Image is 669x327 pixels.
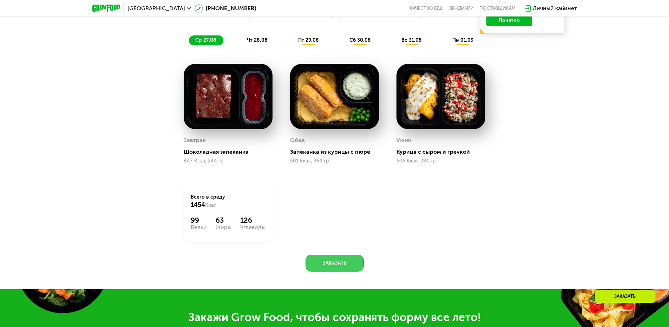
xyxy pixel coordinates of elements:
[449,6,474,11] a: Вендинги
[240,225,265,230] div: Углеводы
[240,216,265,225] div: 126
[349,37,371,43] span: сб 30.08
[410,6,444,11] a: Качество еды
[396,148,491,155] div: Курица с сыром и гречкой
[452,37,473,43] span: пн 01.09
[479,6,516,11] div: поставщикам
[184,135,206,146] div: Завтрак
[184,158,273,164] div: 447 Ккал, 244 гр
[191,225,207,230] div: Белки
[396,135,412,146] div: Ужин
[401,37,422,43] span: вс 31.08
[191,216,207,225] div: 99
[298,37,319,43] span: пт 29.08
[191,201,205,209] span: 1454
[205,202,217,208] span: Ккал
[191,194,265,209] div: Всего в среду
[533,4,577,13] div: Личный кабинет
[306,255,364,272] button: Заказать
[247,37,268,43] span: чт 28.08
[195,4,256,13] a: [PHONE_NUMBER]
[216,216,231,225] div: 63
[595,289,655,303] div: Заказать
[195,37,216,43] span: ср 27.08
[216,225,231,230] div: Жиры
[486,15,532,26] button: Понятно
[290,158,379,164] div: 501 Ккал, 364 гр
[127,6,185,11] span: [GEOGRAPHIC_DATA]
[184,148,278,155] div: Шоколадная запеканка
[290,135,305,146] div: Обед
[290,148,385,155] div: Запеканка из курицы с пюре
[396,158,485,164] div: 506 Ккал, 284 гр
